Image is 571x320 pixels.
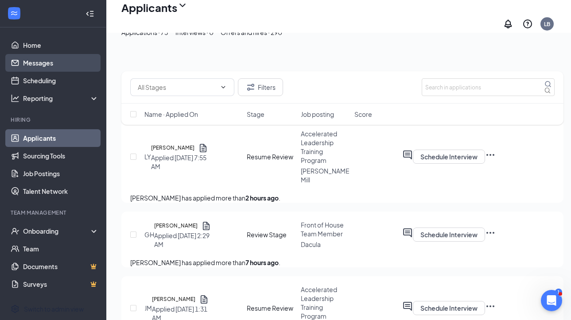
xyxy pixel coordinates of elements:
input: All Stages [138,82,216,92]
a: DocumentsCrown [23,258,99,275]
div: Applied [DATE] 7:55 AM [151,153,208,171]
div: Resume Review [247,304,295,312]
svg: MagnifyingGlass [544,81,552,88]
div: Hiring [11,116,97,123]
svg: Ellipses [485,150,496,160]
svg: UserCheck [11,227,19,235]
span: Accelerated Leadership Training Program [301,285,337,320]
span: Score [354,110,372,119]
button: Filter Filters [238,78,283,96]
svg: Document [199,294,209,305]
div: LB [544,20,550,28]
iframe: Intercom live chat [541,290,562,311]
button: Schedule Interview [413,227,485,242]
div: Review Stage [247,230,295,239]
svg: WorkstreamLogo [10,9,19,18]
svg: Collapse [85,9,94,18]
div: Resume Review [247,152,295,161]
svg: Filter [245,82,256,93]
svg: Ellipses [485,227,496,238]
div: Team Management [11,209,97,216]
a: Home [23,36,99,54]
p: [PERSON_NAME] has applied more than . [130,258,555,267]
a: Team [23,240,99,258]
svg: Document [201,221,211,231]
input: Search in applications [422,78,555,96]
div: JM [144,304,152,312]
a: Applicants [23,129,99,147]
svg: Analysis [11,94,19,103]
svg: ActiveChat [402,301,413,312]
svg: QuestionInfo [522,19,533,29]
button: Schedule Interview [413,301,485,315]
div: GH [144,230,154,239]
div: 1 [555,289,562,296]
a: SurveysCrown [23,275,99,293]
div: Reporting [23,94,99,103]
a: Sourcing Tools [23,147,99,165]
span: Name · Applied On [144,110,198,119]
svg: Ellipses [485,301,496,312]
span: Dacula [301,240,321,248]
div: Onboarding [23,227,91,235]
span: Front of House Team Member [301,221,344,238]
p: [PERSON_NAME] has applied more than . [130,193,555,203]
a: Messages [23,54,99,72]
span: [PERSON_NAME] Mill [301,167,351,184]
b: 2 hours ago [245,194,279,202]
a: Scheduling [23,72,99,89]
div: Switch to admin view [24,305,99,313]
svg: Notifications [503,19,513,29]
svg: Document [198,143,208,153]
svg: ActiveChat [402,150,413,160]
b: 7 hours ago [245,258,279,266]
h5: [PERSON_NAME] [152,295,195,304]
a: Job Postings [23,165,99,182]
span: Stage [247,110,264,119]
a: Talent Network [23,182,99,200]
svg: Settings [11,305,19,313]
h5: [PERSON_NAME] [151,143,194,152]
div: LY [144,152,151,161]
svg: ActiveChat [402,227,413,238]
svg: ChevronDown [220,84,227,91]
h5: [PERSON_NAME] [154,221,198,230]
button: Schedule Interview [413,150,485,164]
span: Job posting [301,110,334,119]
div: Applied [DATE] 2:29 AM [154,231,211,249]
